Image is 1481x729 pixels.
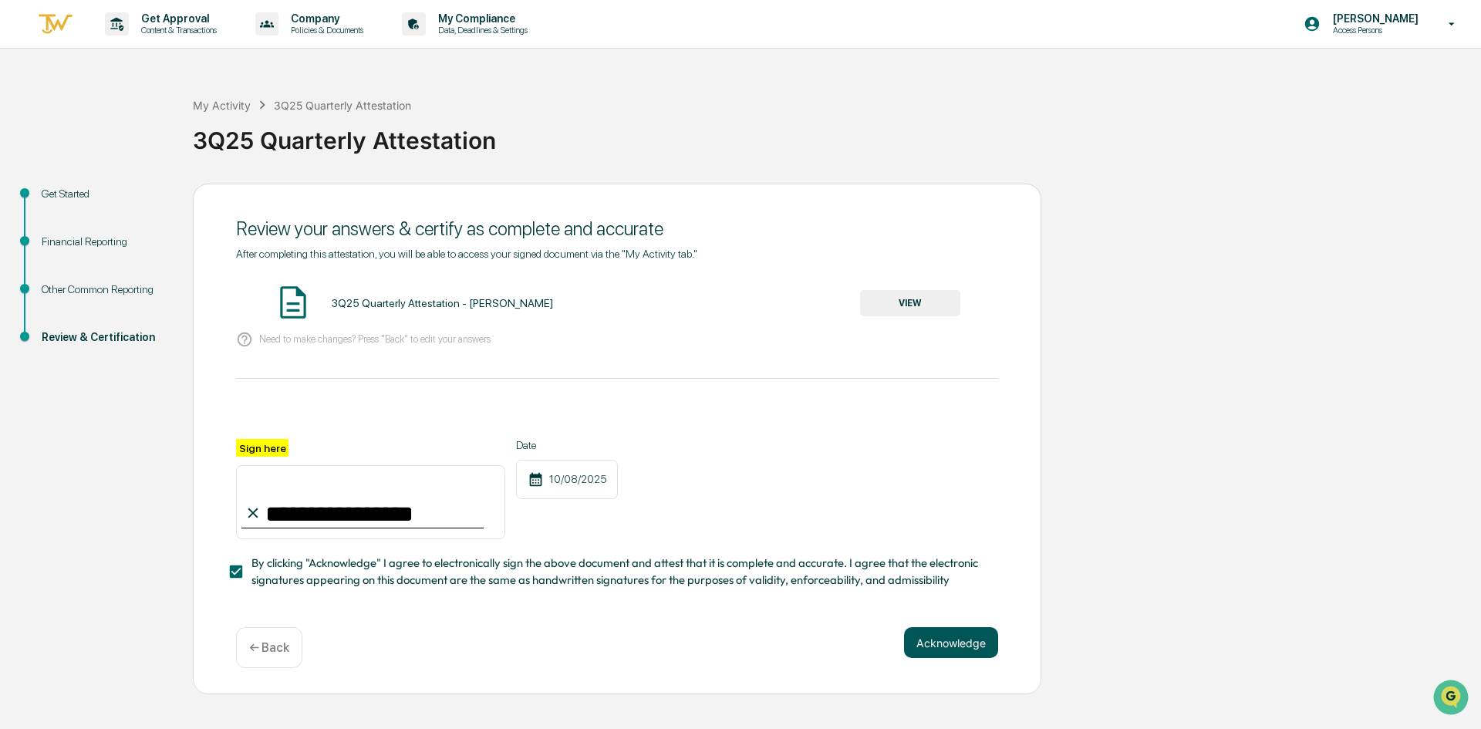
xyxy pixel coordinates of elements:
[52,118,253,133] div: Start new chat
[193,114,1473,154] div: 3Q25 Quarterly Attestation
[332,297,553,309] div: 3Q25 Quarterly Attestation - [PERSON_NAME]
[9,218,103,245] a: 🔎Data Lookup
[262,123,281,141] button: Start new chat
[9,188,106,216] a: 🖐️Preclearance
[236,218,998,240] div: Review your answers & certify as complete and accurate
[236,248,697,260] span: After completing this attestation, you will be able to access your signed document via the "My Ac...
[1321,12,1426,25] p: [PERSON_NAME]
[426,25,535,35] p: Data, Deadlines & Settings
[31,194,100,210] span: Preclearance
[127,194,191,210] span: Attestations
[153,262,187,273] span: Pylon
[31,224,97,239] span: Data Lookup
[112,196,124,208] div: 🗄️
[37,12,74,37] img: logo
[274,283,312,322] img: Document Icon
[516,460,618,499] div: 10/08/2025
[516,439,618,451] label: Date
[15,196,28,208] div: 🖐️
[251,555,986,589] span: By clicking "Acknowledge" I agree to electronically sign the above document and attest that it is...
[15,225,28,238] div: 🔎
[42,329,168,346] div: Review & Certification
[42,186,168,202] div: Get Started
[193,99,251,112] div: My Activity
[274,99,411,112] div: 3Q25 Quarterly Attestation
[1432,678,1473,720] iframe: Open customer support
[236,439,288,457] label: Sign here
[129,25,224,35] p: Content & Transactions
[278,25,371,35] p: Policies & Documents
[278,12,371,25] p: Company
[15,118,43,146] img: 1746055101610-c473b297-6a78-478c-a979-82029cc54cd1
[904,627,998,658] button: Acknowledge
[129,12,224,25] p: Get Approval
[1321,25,1426,35] p: Access Persons
[860,290,960,316] button: VIEW
[52,133,195,146] div: We're available if you need us!
[15,32,281,57] p: How can we help?
[259,333,491,345] p: Need to make changes? Press "Back" to edit your answers
[249,640,289,655] p: ← Back
[109,261,187,273] a: Powered byPylon
[106,188,197,216] a: 🗄️Attestations
[42,234,168,250] div: Financial Reporting
[426,12,535,25] p: My Compliance
[42,282,168,298] div: Other Common Reporting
